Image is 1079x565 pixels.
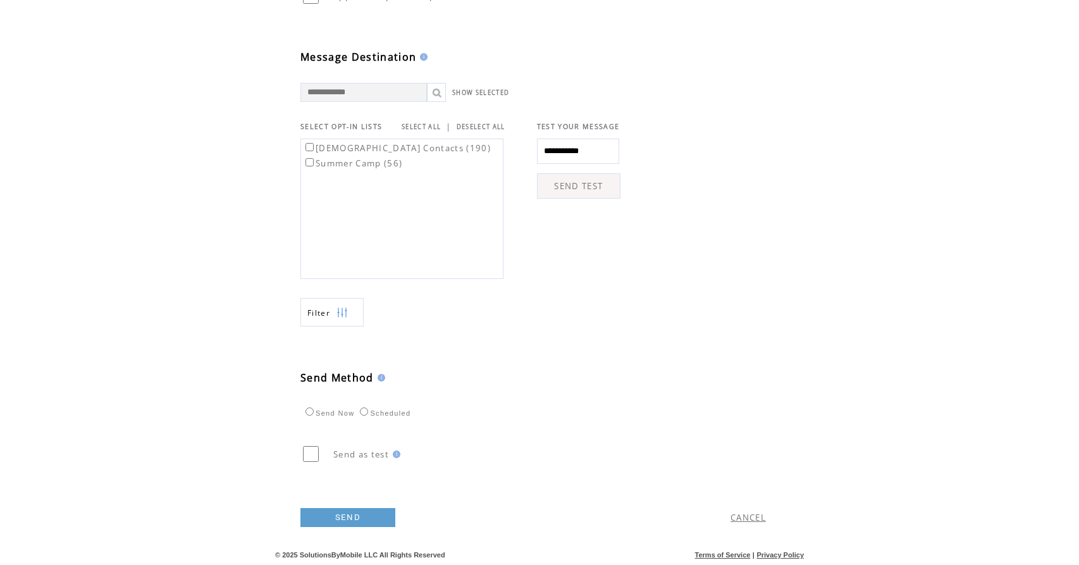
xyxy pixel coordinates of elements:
[402,123,441,131] a: SELECT ALL
[537,173,620,199] a: SEND TEST
[300,50,416,64] span: Message Destination
[753,551,755,559] span: |
[302,409,354,417] label: Send Now
[389,450,400,458] img: help.gif
[300,508,395,527] a: SEND
[452,89,509,97] a: SHOW SELECTED
[695,551,751,559] a: Terms of Service
[446,121,451,132] span: |
[307,307,330,318] span: Show filters
[300,371,374,385] span: Send Method
[305,143,314,151] input: [DEMOGRAPHIC_DATA] Contacts (190)
[336,299,348,327] img: filters.png
[457,123,505,131] a: DESELECT ALL
[275,551,445,559] span: © 2025 SolutionsByMobile LLC All Rights Reserved
[303,158,402,169] label: Summer Camp (56)
[300,298,364,326] a: Filter
[300,122,382,131] span: SELECT OPT-IN LISTS
[731,512,766,523] a: CANCEL
[357,409,410,417] label: Scheduled
[305,158,314,166] input: Summer Camp (56)
[333,449,389,460] span: Send as test
[756,551,804,559] a: Privacy Policy
[374,374,385,382] img: help.gif
[537,122,620,131] span: TEST YOUR MESSAGE
[416,53,428,61] img: help.gif
[303,142,491,154] label: [DEMOGRAPHIC_DATA] Contacts (190)
[360,407,368,416] input: Scheduled
[305,407,314,416] input: Send Now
